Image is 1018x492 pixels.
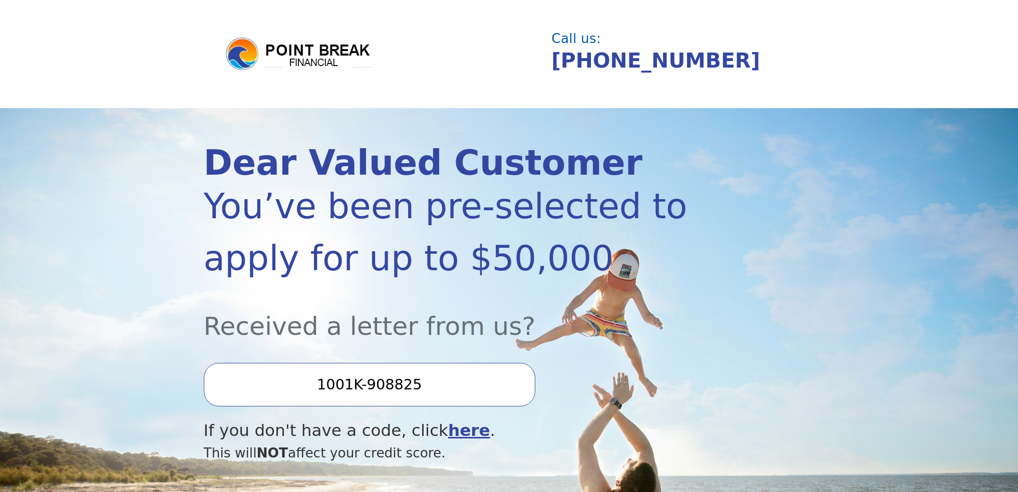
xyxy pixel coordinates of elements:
[204,146,723,180] div: Dear Valued Customer
[204,180,723,284] div: You’ve been pre-selected to apply for up to $50,000
[204,443,723,463] div: This will affect your credit score.
[204,284,723,345] div: Received a letter from us?
[204,363,535,406] input: Enter your Offer Code:
[204,418,723,443] div: If you don't have a code, click .
[224,36,375,72] img: logo.png
[551,49,760,73] a: [PHONE_NUMBER]
[551,32,806,45] div: Call us:
[257,445,288,460] span: NOT
[448,421,490,440] a: here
